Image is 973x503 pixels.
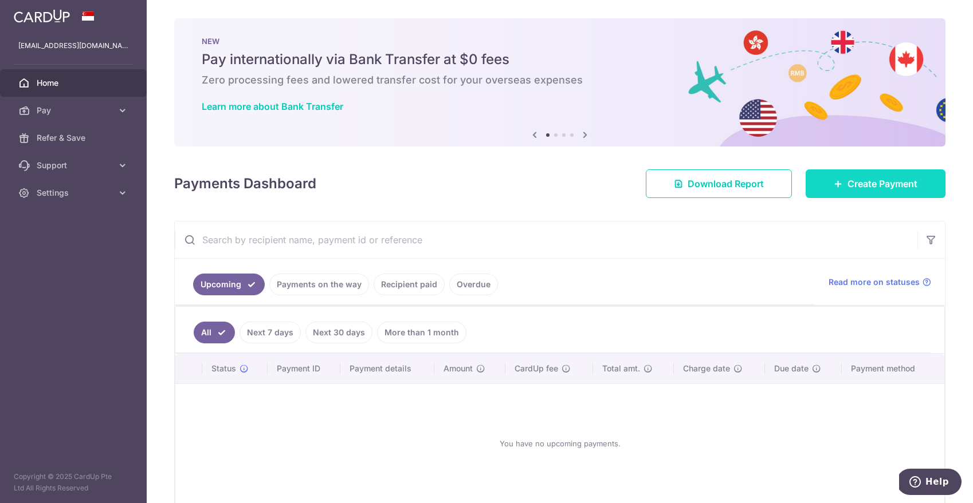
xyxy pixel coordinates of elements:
a: Recipient paid [374,274,445,295]
span: Settings [37,187,112,199]
h5: Pay internationally via Bank Transfer at $0 fees [202,50,918,69]
h6: Zero processing fees and lowered transfer cost for your overseas expenses [202,73,918,87]
a: Upcoming [193,274,265,295]
span: Create Payment [848,177,917,191]
img: CardUp [14,9,70,23]
a: Overdue [449,274,498,295]
span: Pay [37,105,112,116]
span: Total amt. [602,363,640,374]
span: Due date [774,363,809,374]
p: [EMAIL_ADDRESS][DOMAIN_NAME] [18,40,128,52]
a: Next 7 days [240,322,301,343]
a: All [194,322,235,343]
input: Search by recipient name, payment id or reference [175,221,917,258]
span: Amount [444,363,473,374]
span: CardUp fee [515,363,558,374]
a: Learn more about Bank Transfer [202,101,343,112]
span: Status [211,363,236,374]
span: Refer & Save [37,132,112,144]
th: Payment method [842,354,944,383]
h4: Payments Dashboard [174,173,316,194]
span: Home [37,77,112,89]
span: Charge date [683,363,730,374]
img: Bank transfer banner [174,18,945,146]
span: Download Report [688,177,764,191]
a: Download Report [646,169,792,198]
a: Create Payment [806,169,945,198]
a: Read more on statuses [829,276,931,288]
span: Read more on statuses [829,276,920,288]
a: Next 30 days [305,322,372,343]
iframe: Opens a widget where you can find more information [899,469,962,497]
p: NEW [202,37,918,46]
th: Payment ID [268,354,340,383]
span: Support [37,160,112,171]
a: More than 1 month [377,322,466,343]
div: You have no upcoming payments. [189,393,931,494]
a: Payments on the way [269,274,369,295]
th: Payment details [340,354,435,383]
